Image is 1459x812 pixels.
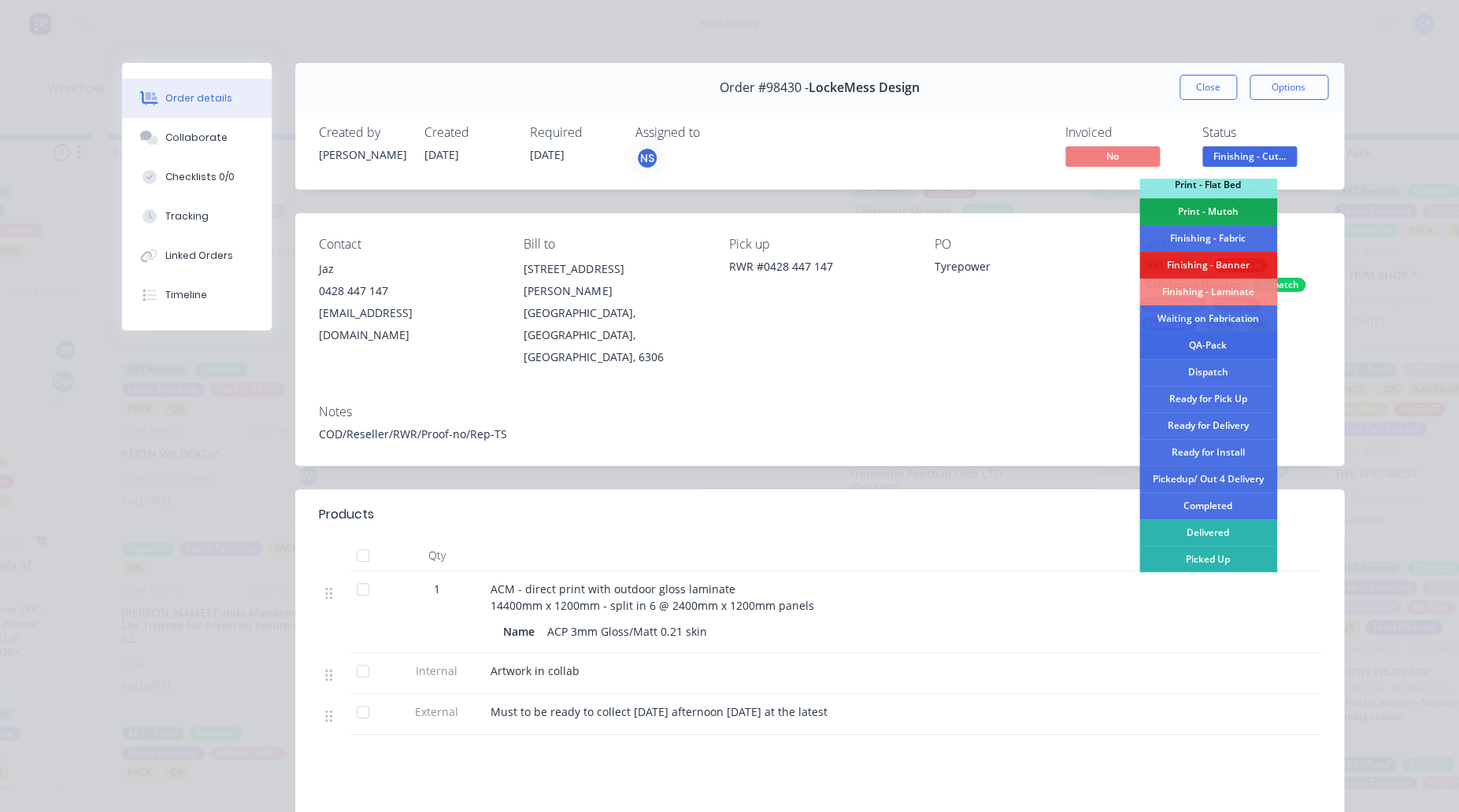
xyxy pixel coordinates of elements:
[1139,332,1277,359] div: QA-Pack
[1139,172,1277,198] div: Print - Flat Bed
[122,79,272,118] button: Order details
[319,505,374,524] div: Products
[1139,279,1277,305] div: Finishing - Laminate
[1065,146,1160,166] span: No
[1202,125,1320,140] div: Status
[1139,546,1277,573] div: Picked Up
[319,258,499,346] div: Jaz0428 447 147[EMAIL_ADDRESS][DOMAIN_NAME]
[1139,305,1277,332] div: Waiting on Fabrication
[1202,146,1297,166] span: Finishing - Cut...
[165,288,207,302] div: Timeline
[165,170,235,184] div: Checklists 0/0
[424,125,511,140] div: Created
[635,146,659,170] button: NS
[122,275,272,315] button: Timeline
[319,302,499,346] div: [EMAIL_ADDRESS][DOMAIN_NAME]
[729,237,909,252] div: Pick up
[434,581,440,597] span: 1
[319,237,499,252] div: Contact
[165,91,232,105] div: Order details
[524,258,704,302] div: [STREET_ADDRESS][PERSON_NAME]
[491,581,814,613] span: ACM - direct print with outdoor gloss laminate 14400mm x 1200mm - split in 6 @ 2400mm x 1200mm pa...
[122,157,272,197] button: Checklists 0/0
[935,237,1115,252] div: PO
[524,302,704,368] div: [GEOGRAPHIC_DATA], [GEOGRAPHIC_DATA], [GEOGRAPHIC_DATA], 6306
[635,125,793,140] div: Assigned to
[935,258,1115,280] div: Tyrepower
[396,703,478,720] span: External
[1250,75,1328,100] button: Options
[1139,386,1277,412] div: Ready for Pick Up
[530,125,617,140] div: Required
[1139,439,1277,466] div: Ready for Install
[1139,519,1277,546] div: Delivered
[319,125,405,140] div: Created by
[319,404,1320,419] div: Notes
[165,249,233,263] div: Linked Orders
[319,426,1320,442] div: COD/Reseller/RWR/Proof-no/Rep-TS
[1202,146,1297,170] button: Finishing - Cut...
[720,80,809,95] span: Order #98430 -
[1253,278,1305,292] div: Dispatch
[541,620,713,643] div: ACP 3mm Gloss/Matt 0.21 skin
[319,258,499,280] div: Jaz
[503,620,541,643] div: Name
[491,663,580,678] span: Artwork in collab
[396,663,478,679] span: Internal
[122,236,272,275] button: Linked Orders
[729,258,909,275] div: RWR #0428 447 147
[1139,252,1277,279] div: Finishing - Banner
[1139,359,1277,386] div: Dispatch
[1139,466,1277,493] div: Pickedup/ Out 4 Delivery
[1139,412,1277,439] div: Ready for Delivery
[1139,493,1277,519] div: Completed
[390,540,484,571] div: Qty
[491,704,828,719] span: Must to be ready to collect [DATE] afternoon [DATE] at the latest
[524,258,704,368] div: [STREET_ADDRESS][PERSON_NAME][GEOGRAPHIC_DATA], [GEOGRAPHIC_DATA], [GEOGRAPHIC_DATA], 6306
[122,197,272,236] button: Tracking
[1139,198,1277,225] div: Print - Mutoh
[1139,225,1277,252] div: Finishing - Fabric
[424,147,459,162] span: [DATE]
[530,147,565,162] span: [DATE]
[122,118,272,157] button: Collaborate
[319,280,499,302] div: 0428 447 147
[165,209,209,223] div: Tracking
[524,237,704,252] div: Bill to
[165,131,228,145] div: Collaborate
[1065,125,1183,140] div: Invoiced
[809,80,920,95] span: LockeMess Design
[1179,75,1237,100] button: Close
[319,146,405,163] div: [PERSON_NAME]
